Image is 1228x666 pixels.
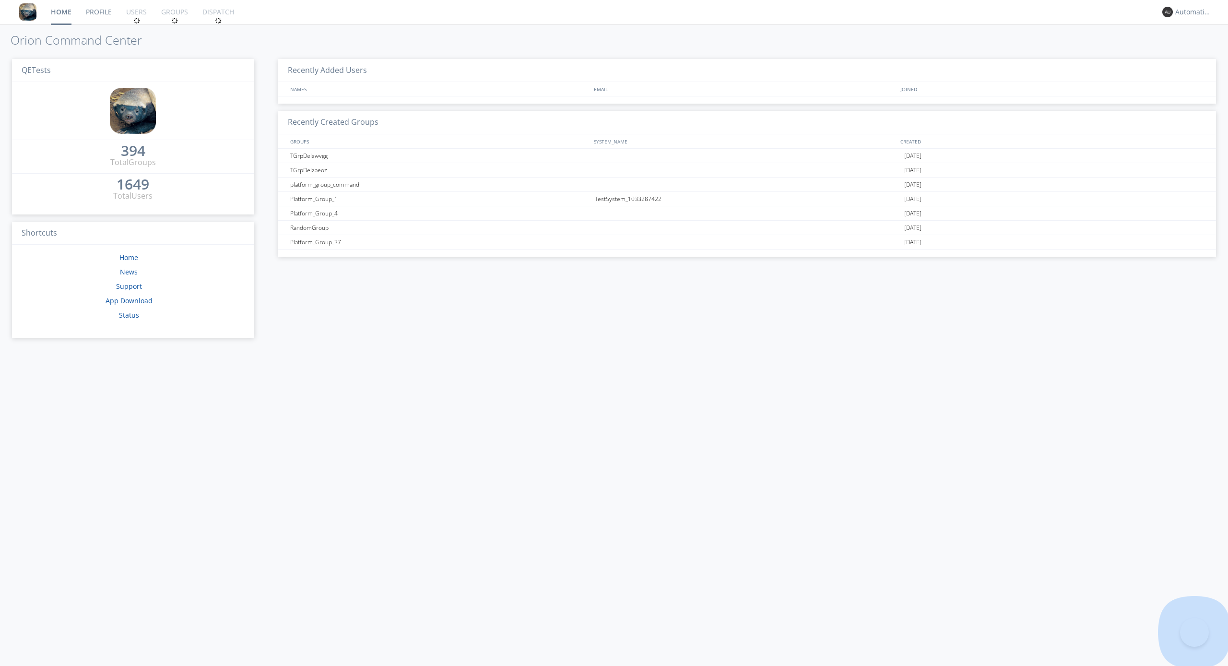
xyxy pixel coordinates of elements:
[119,310,139,320] a: Status
[904,178,921,192] span: [DATE]
[121,146,145,155] div: 394
[133,17,140,24] img: spin.svg
[898,82,1206,96] div: JOINED
[591,134,898,148] div: SYSTEM_NAME
[171,17,178,24] img: spin.svg
[278,59,1216,83] h3: Recently Added Users
[19,3,36,21] img: 8ff700cf5bab4eb8a436322861af2272
[591,82,898,96] div: EMAIL
[22,65,51,75] span: QETests
[288,163,592,177] div: TGrpDelzaeoz
[215,17,222,24] img: spin.svg
[278,111,1216,134] h3: Recently Created Groups
[278,192,1216,206] a: Platform_Group_1TestSystem_1033287422[DATE]
[1162,7,1173,17] img: 373638.png
[288,82,589,96] div: NAMES
[278,206,1216,221] a: Platform_Group_4[DATE]
[288,192,592,206] div: Platform_Group_1
[592,192,902,206] div: TestSystem_1033287422
[278,149,1216,163] a: TGrpDelswvgg[DATE]
[1180,618,1209,647] iframe: Toggle Customer Support
[121,146,145,157] a: 394
[278,221,1216,235] a: RandomGroup[DATE]
[278,163,1216,178] a: TGrpDelzaeoz[DATE]
[278,178,1216,192] a: platform_group_command[DATE]
[117,179,149,190] a: 1649
[110,88,156,134] img: 8ff700cf5bab4eb8a436322861af2272
[278,235,1216,250] a: Platform_Group_37[DATE]
[288,178,592,191] div: platform_group_command
[904,163,921,178] span: [DATE]
[898,134,1206,148] div: CREATED
[1175,7,1211,17] div: Automation+0004
[116,282,142,291] a: Support
[288,221,592,235] div: RandomGroup
[106,296,153,305] a: App Download
[12,222,254,245] h3: Shortcuts
[904,149,921,163] span: [DATE]
[288,134,589,148] div: GROUPS
[120,267,138,276] a: News
[113,190,153,202] div: Total Users
[904,221,921,235] span: [DATE]
[904,235,921,250] span: [DATE]
[904,192,921,206] span: [DATE]
[119,253,138,262] a: Home
[117,179,149,189] div: 1649
[288,149,592,163] div: TGrpDelswvgg
[288,206,592,220] div: Platform_Group_4
[288,235,592,249] div: Platform_Group_37
[110,157,156,168] div: Total Groups
[904,206,921,221] span: [DATE]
